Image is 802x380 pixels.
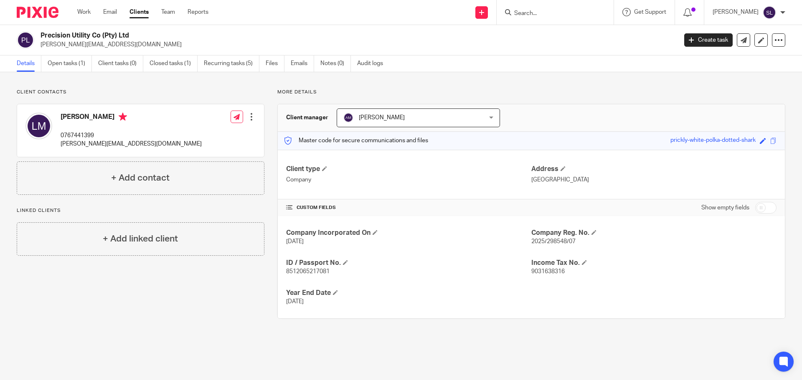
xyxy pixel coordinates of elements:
[61,113,202,123] h4: [PERSON_NAME]
[286,269,330,274] span: 8512065217081
[41,31,546,40] h2: Precision Utility Co (Pty) Ltd
[343,113,353,123] img: svg%3E
[129,8,149,16] a: Clients
[286,113,328,122] h3: Client manager
[684,33,733,47] a: Create task
[531,239,576,244] span: 2025/298548/07
[17,207,264,214] p: Linked clients
[25,113,52,139] img: svg%3E
[359,115,405,121] span: [PERSON_NAME]
[161,8,175,16] a: Team
[634,9,666,15] span: Get Support
[531,269,565,274] span: 9031638316
[513,10,589,18] input: Search
[320,55,351,72] a: Notes (0)
[286,299,304,305] span: [DATE]
[531,176,777,184] p: [GEOGRAPHIC_DATA]
[286,176,531,184] p: Company
[266,55,284,72] a: Files
[277,89,785,96] p: More details
[17,89,264,96] p: Client contacts
[713,8,759,16] p: [PERSON_NAME]
[284,136,428,145] p: Master code for secure communications and files
[17,31,34,49] img: svg%3E
[531,165,777,174] h4: Address
[291,55,314,72] a: Emails
[61,131,202,140] p: 0767441399
[286,239,304,244] span: [DATE]
[98,55,143,72] a: Client tasks (0)
[701,204,749,212] label: Show empty fields
[103,232,178,245] h4: + Add linked client
[286,289,531,297] h4: Year End Date
[111,171,170,184] h4: + Add contact
[670,136,756,146] div: prickly-white-polka-dotted-shark
[531,229,777,237] h4: Company Reg. No.
[41,40,672,49] p: [PERSON_NAME][EMAIL_ADDRESS][DOMAIN_NAME]
[17,55,41,72] a: Details
[17,7,58,18] img: Pixie
[286,165,531,174] h4: Client type
[286,229,531,237] h4: Company Incorporated On
[763,6,776,19] img: svg%3E
[286,204,531,211] h4: CUSTOM FIELDS
[77,8,91,16] a: Work
[61,140,202,148] p: [PERSON_NAME][EMAIL_ADDRESS][DOMAIN_NAME]
[103,8,117,16] a: Email
[188,8,208,16] a: Reports
[531,259,777,267] h4: Income Tax No.
[286,259,531,267] h4: ID / Passport No.
[150,55,198,72] a: Closed tasks (1)
[204,55,259,72] a: Recurring tasks (5)
[119,113,127,121] i: Primary
[48,55,92,72] a: Open tasks (1)
[357,55,389,72] a: Audit logs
